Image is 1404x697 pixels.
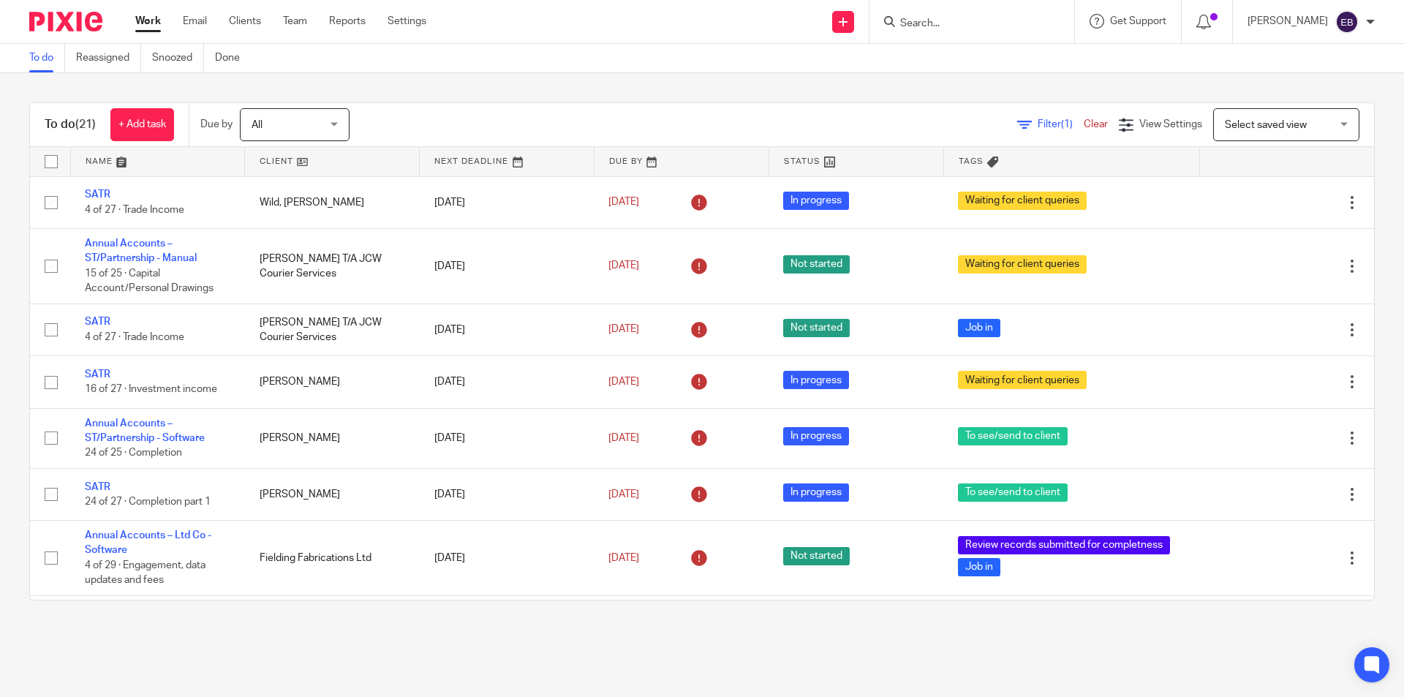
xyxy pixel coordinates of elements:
img: Pixie [29,12,102,31]
span: All [252,120,263,130]
span: (1) [1061,119,1073,129]
a: Clear [1084,119,1108,129]
a: SATR [85,189,110,200]
span: [DATE] [608,261,639,271]
a: Annual Accounts – ST/Partnership - Software [85,418,205,443]
td: [DATE] [420,468,595,520]
span: Select saved view [1225,120,1307,130]
td: [PERSON_NAME] T/A JCW Courier Services [245,228,420,304]
span: 4 of 27 · Trade Income [85,205,184,215]
span: Get Support [1110,16,1166,26]
span: Job in [958,319,1000,337]
p: Due by [200,117,233,132]
td: [PERSON_NAME] T/A JCW Courier Services [245,304,420,355]
span: In progress [783,371,849,389]
span: In progress [783,192,849,210]
td: [PERSON_NAME] [245,408,420,468]
span: [DATE] [608,489,639,500]
td: Northants Hog Roast Ltd [245,595,420,647]
a: SATR [85,369,110,380]
span: To see/send to client [958,427,1068,445]
a: Annual Accounts – Ltd Co - Software [85,530,211,555]
a: Reports [329,14,366,29]
td: [DATE] [420,176,595,228]
span: In progress [783,427,849,445]
span: [DATE] [608,377,639,387]
td: [PERSON_NAME] [245,356,420,408]
span: Not started [783,319,850,337]
span: Job in [958,558,1000,576]
td: [DATE] [420,228,595,304]
a: + Add task [110,108,174,141]
td: [DATE] [420,408,595,468]
span: Waiting for client queries [958,371,1087,389]
span: Waiting for client queries [958,255,1087,274]
td: [DATE] [420,521,595,596]
td: [PERSON_NAME] [245,468,420,520]
span: Not started [783,547,850,565]
span: [DATE] [608,197,639,208]
span: Filter [1038,119,1084,129]
span: 24 of 27 · Completion part 1 [85,497,211,507]
td: [DATE] [420,356,595,408]
span: [DATE] [608,553,639,563]
span: 4 of 29 · Engagement, data updates and fees [85,560,205,586]
a: Clients [229,14,261,29]
a: SATR [85,317,110,327]
td: Fielding Fabrications Ltd [245,521,420,596]
span: [DATE] [608,325,639,335]
span: 4 of 27 · Trade Income [85,332,184,342]
a: Email [183,14,207,29]
img: svg%3E [1335,10,1359,34]
a: Done [215,44,251,72]
span: [DATE] [608,433,639,443]
a: Annual Accounts – ST/Partnership - Manual [85,238,197,263]
span: To see/send to client [958,483,1068,502]
span: Waiting for client queries [958,192,1087,210]
a: Work [135,14,161,29]
span: (21) [75,118,96,130]
a: Settings [388,14,426,29]
td: [DATE] [420,595,595,647]
span: 24 of 25 · Completion [85,448,182,458]
a: Reassigned [76,44,141,72]
span: 15 of 25 · Capital Account/Personal Drawings [85,268,214,294]
a: To do [29,44,65,72]
td: [DATE] [420,304,595,355]
span: Review records submitted for completness [958,536,1170,554]
h1: To do [45,117,96,132]
a: Team [283,14,307,29]
p: [PERSON_NAME] [1248,14,1328,29]
span: View Settings [1139,119,1202,129]
a: SATR [85,482,110,492]
a: Snoozed [152,44,204,72]
input: Search [899,18,1030,31]
td: Wild, [PERSON_NAME] [245,176,420,228]
span: In progress [783,483,849,502]
span: 16 of 27 · Investment income [85,384,217,394]
span: Not started [783,255,850,274]
span: Tags [959,157,984,165]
